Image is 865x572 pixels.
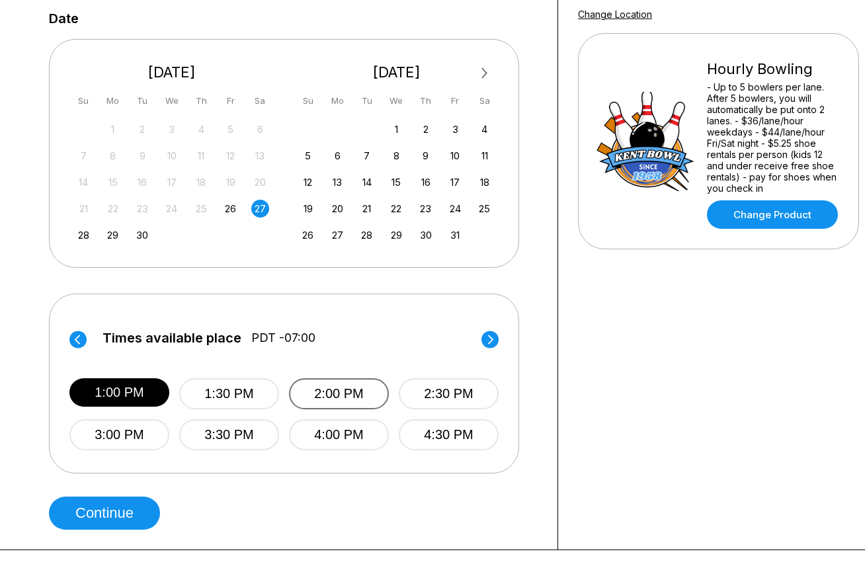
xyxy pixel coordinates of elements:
div: Fr [222,92,239,110]
div: Not available Wednesday, September 3rd, 2025 [163,120,181,138]
div: Not available Monday, September 1st, 2025 [104,120,122,138]
div: Not available Wednesday, September 24th, 2025 [163,200,181,218]
div: Choose Tuesday, October 14th, 2025 [358,173,376,191]
div: Not available Sunday, September 21st, 2025 [75,200,93,218]
div: Th [192,92,210,110]
div: Tu [358,92,376,110]
div: Not available Tuesday, September 23rd, 2025 [134,200,151,218]
div: Choose Saturday, September 27th, 2025 [251,200,269,218]
button: Continue [49,497,160,530]
button: 4:30 PM [399,419,499,450]
div: Not available Friday, September 12th, 2025 [222,147,239,165]
div: [DATE] [294,63,499,81]
div: Not available Monday, September 22nd, 2025 [104,200,122,218]
div: Not available Thursday, September 18th, 2025 [192,173,210,191]
div: Th [417,92,434,110]
div: Not available Thursday, September 25th, 2025 [192,200,210,218]
div: Not available Friday, September 5th, 2025 [222,120,239,138]
div: Choose Friday, September 26th, 2025 [222,200,239,218]
div: Choose Tuesday, October 28th, 2025 [358,226,376,244]
div: Su [299,92,317,110]
button: 1:00 PM [69,378,169,407]
span: PDT -07:00 [251,331,315,345]
div: Not available Monday, September 15th, 2025 [104,173,122,191]
div: Choose Tuesday, October 21st, 2025 [358,200,376,218]
div: Not available Sunday, September 7th, 2025 [75,147,93,165]
div: Choose Friday, October 24th, 2025 [446,200,464,218]
div: Choose Sunday, October 26th, 2025 [299,226,317,244]
div: Not available Friday, September 19th, 2025 [222,173,239,191]
div: Choose Saturday, October 18th, 2025 [475,173,493,191]
div: Choose Thursday, October 23rd, 2025 [417,200,434,218]
div: Choose Friday, October 31st, 2025 [446,226,464,244]
button: Next Month [474,63,495,84]
div: Not available Thursday, September 11th, 2025 [192,147,210,165]
label: Date [49,11,79,26]
div: Not available Thursday, September 4th, 2025 [192,120,210,138]
button: 1:30 PM [179,378,279,409]
div: Sa [475,92,493,110]
div: Tu [134,92,151,110]
div: Mo [104,92,122,110]
button: 4:00 PM [289,419,389,450]
div: Sa [251,92,269,110]
div: Not available Saturday, September 6th, 2025 [251,120,269,138]
div: Not available Sunday, September 14th, 2025 [75,173,93,191]
div: Not available Tuesday, September 2nd, 2025 [134,120,151,138]
div: month 2025-10 [298,119,496,244]
div: We [163,92,181,110]
div: Not available Wednesday, September 17th, 2025 [163,173,181,191]
div: Fr [446,92,464,110]
div: Choose Thursday, October 2nd, 2025 [417,120,434,138]
div: Choose Tuesday, October 7th, 2025 [358,147,376,165]
div: month 2025-09 [73,119,271,244]
div: Not available Saturday, September 13th, 2025 [251,147,269,165]
div: Not available Monday, September 8th, 2025 [104,147,122,165]
div: [DATE] [69,63,274,81]
div: Choose Saturday, October 11th, 2025 [475,147,493,165]
div: Choose Wednesday, October 15th, 2025 [388,173,405,191]
div: Choose Wednesday, October 8th, 2025 [388,147,405,165]
div: Choose Sunday, October 19th, 2025 [299,200,317,218]
div: Choose Sunday, October 12th, 2025 [299,173,317,191]
div: Choose Friday, October 3rd, 2025 [446,120,464,138]
div: Mo [329,92,347,110]
div: Hourly Bowling [707,60,841,78]
div: - Up to 5 bowlers per lane. After 5 bowlers, you will automatically be put onto 2 lanes. - $36/la... [707,81,841,194]
img: Hourly Bowling [596,92,695,191]
div: Choose Thursday, October 16th, 2025 [417,173,434,191]
div: Choose Monday, October 6th, 2025 [329,147,347,165]
span: Times available place [103,331,241,345]
a: Change Location [578,9,652,20]
div: Choose Monday, October 20th, 2025 [329,200,347,218]
div: We [388,92,405,110]
div: Choose Monday, September 29th, 2025 [104,226,122,244]
div: Choose Saturday, October 25th, 2025 [475,200,493,218]
div: Choose Sunday, October 5th, 2025 [299,147,317,165]
a: Change Product [707,200,838,229]
div: Choose Thursday, October 30th, 2025 [417,226,434,244]
button: 2:00 PM [289,378,389,409]
button: 3:30 PM [179,419,279,450]
div: Choose Wednesday, October 22nd, 2025 [388,200,405,218]
div: Choose Thursday, October 9th, 2025 [417,147,434,165]
div: Choose Wednesday, October 1st, 2025 [388,120,405,138]
div: Choose Sunday, September 28th, 2025 [75,226,93,244]
button: 3:00 PM [69,419,169,450]
div: Not available Saturday, September 20th, 2025 [251,173,269,191]
div: Choose Monday, October 27th, 2025 [329,226,347,244]
div: Choose Monday, October 13th, 2025 [329,173,347,191]
div: Choose Wednesday, October 29th, 2025 [388,226,405,244]
div: Choose Saturday, October 4th, 2025 [475,120,493,138]
div: Not available Wednesday, September 10th, 2025 [163,147,181,165]
div: Choose Tuesday, September 30th, 2025 [134,226,151,244]
div: Choose Friday, October 17th, 2025 [446,173,464,191]
div: Not available Tuesday, September 9th, 2025 [134,147,151,165]
button: 2:30 PM [399,378,499,409]
div: Su [75,92,93,110]
div: Not available Tuesday, September 16th, 2025 [134,173,151,191]
div: Choose Friday, October 10th, 2025 [446,147,464,165]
